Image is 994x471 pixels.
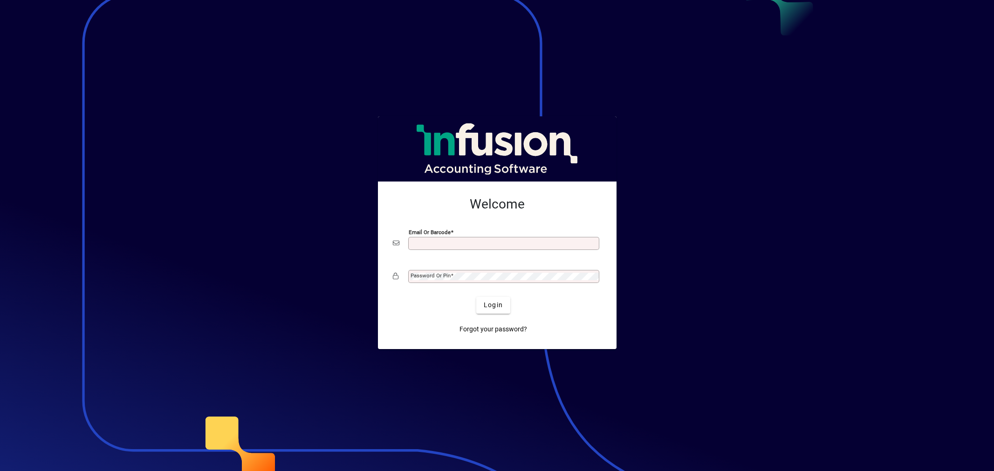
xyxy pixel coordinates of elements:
[476,297,510,314] button: Login
[411,272,451,279] mat-label: Password or Pin
[393,196,602,212] h2: Welcome
[456,321,531,338] a: Forgot your password?
[484,300,503,310] span: Login
[409,229,451,235] mat-label: Email or Barcode
[459,324,527,334] span: Forgot your password?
